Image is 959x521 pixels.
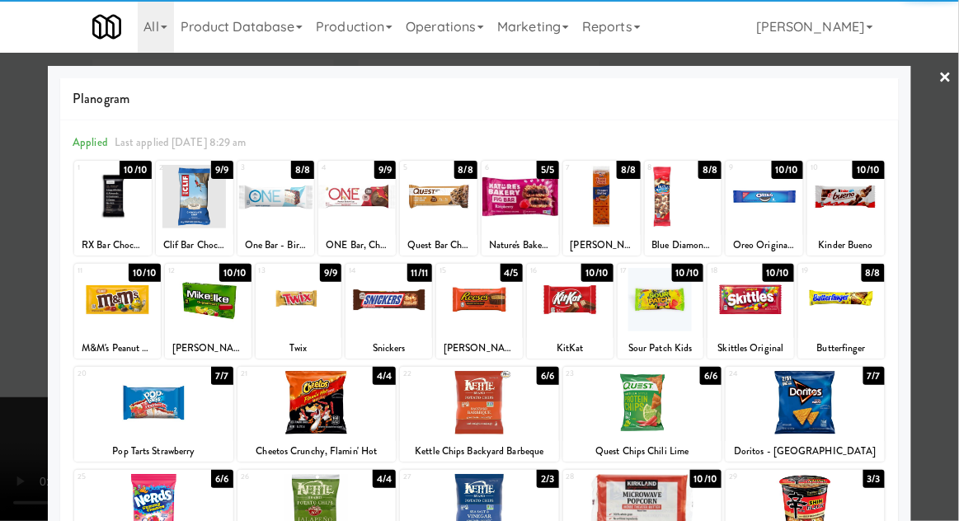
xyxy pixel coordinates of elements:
[690,470,722,488] div: 10/10
[501,264,523,282] div: 4/5
[700,367,722,385] div: 6/6
[165,338,252,359] div: [PERSON_NAME] and [PERSON_NAME] Original
[258,338,340,359] div: Twix
[648,161,684,175] div: 8
[853,161,885,179] div: 10/10
[74,441,233,462] div: Pop Tarts Strawberry
[156,235,233,256] div: Clif Bar Chocolate Chip
[349,264,388,278] div: 14
[726,161,803,256] div: 910/10Oreo Original Cookie
[484,235,557,256] div: Nature's Bakery Raspberry Fig Bar
[710,338,792,359] div: Skittles Original
[159,161,195,175] div: 2
[73,87,886,111] span: Planogram
[807,161,885,256] div: 1010/10Kinder Bueno
[537,470,558,488] div: 2/3
[729,367,805,381] div: 24
[256,264,342,359] div: 139/9Twix
[563,367,722,462] div: 236/6Quest Chips Chili Lime
[167,338,249,359] div: [PERSON_NAME] and [PERSON_NAME] Original
[711,264,750,278] div: 18
[374,161,396,179] div: 9/9
[318,161,396,256] div: 49/9ONE Bar, Chocolate Peanut Butter Cup
[373,367,396,385] div: 4/4
[165,264,252,359] div: 1210/10[PERSON_NAME] and [PERSON_NAME] Original
[801,338,882,359] div: Butterfinger
[537,367,558,385] div: 6/6
[407,264,433,282] div: 11/11
[158,235,231,256] div: Clif Bar Chocolate Chip
[241,161,276,175] div: 3
[78,470,153,484] div: 25
[566,470,642,484] div: 28
[647,235,720,256] div: Blue Diamond Almonds Smokehouse
[566,367,642,381] div: 23
[763,264,795,282] div: 10/10
[436,264,523,359] div: 154/5[PERSON_NAME] Milk Chocolate Peanut Butter
[74,161,152,256] div: 110/10RX Bar Chocolate Sea Salt
[156,161,233,256] div: 29/9Clif Bar Chocolate Chip
[291,161,314,179] div: 8/8
[211,470,233,488] div: 6/6
[400,367,559,462] div: 226/6Kettle Chips Backyard Barbeque
[728,441,882,462] div: Doritos - [GEOGRAPHIC_DATA]
[77,235,149,256] div: RX Bar Chocolate Sea Salt
[618,264,704,359] div: 1710/10Sour Patch Kids
[400,161,477,256] div: 58/8Quest Bar Chocolate Chip Cookie Dough
[698,161,722,179] div: 8/8
[78,161,113,175] div: 1
[241,367,317,381] div: 21
[566,441,720,462] div: Quest Chips Chili Lime
[240,235,313,256] div: One Bar - Birthday Cake
[563,441,722,462] div: Quest Chips Chili Lime
[772,161,804,179] div: 10/10
[439,338,520,359] div: [PERSON_NAME] Milk Chocolate Peanut Butter
[400,235,477,256] div: Quest Bar Chocolate Chip Cookie Dough
[726,441,885,462] div: Doritos - [GEOGRAPHIC_DATA]
[537,161,558,179] div: 5/5
[563,235,641,256] div: [PERSON_NAME] Toast Chee Peanut Butter
[211,367,233,385] div: 7/7
[798,264,885,359] div: 198/8Butterfinger
[482,235,559,256] div: Nature's Bakery Raspberry Fig Bar
[320,264,341,282] div: 9/9
[237,235,315,256] div: One Bar - Birthday Cake
[729,470,805,484] div: 29
[115,134,247,150] span: Last applied [DATE] 8:29 am
[726,235,803,256] div: Oreo Original Cookie
[707,338,794,359] div: Skittles Original
[322,161,357,175] div: 4
[566,161,602,175] div: 7
[726,367,885,462] div: 247/7Doritos - [GEOGRAPHIC_DATA]
[672,264,704,282] div: 10/10
[863,470,885,488] div: 3/3
[77,441,231,462] div: Pop Tarts Strawberry
[729,161,764,175] div: 9
[728,235,801,256] div: Oreo Original Cookie
[78,264,117,278] div: 11
[617,161,640,179] div: 8/8
[862,264,885,282] div: 8/8
[482,161,559,256] div: 65/5Nature's Bakery Raspberry Fig Bar
[78,367,153,381] div: 20
[219,264,252,282] div: 10/10
[563,161,641,256] div: 78/8[PERSON_NAME] Toast Chee Peanut Butter
[810,235,882,256] div: Kinder Bueno
[77,338,158,359] div: M&M's Peanut Chocolate
[798,338,885,359] div: Butterfinger
[237,441,397,462] div: Cheetos Crunchy, Flamin' Hot
[400,441,559,462] div: Kettle Chips Backyard Barbeque
[73,134,108,150] span: Applied
[485,161,520,175] div: 6
[346,264,432,359] div: 1411/11Snickers
[373,470,396,488] div: 4/4
[318,235,396,256] div: ONE Bar, Chocolate Peanut Butter Cup
[237,367,397,462] div: 214/4Cheetos Crunchy, Flamin' Hot
[74,338,161,359] div: M&M's Peanut Chocolate
[403,470,479,484] div: 27
[321,235,393,256] div: ONE Bar, Chocolate Peanut Butter Cup
[621,264,660,278] div: 17
[403,367,479,381] div: 22
[707,264,794,359] div: 1810/10Skittles Original
[129,264,161,282] div: 10/10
